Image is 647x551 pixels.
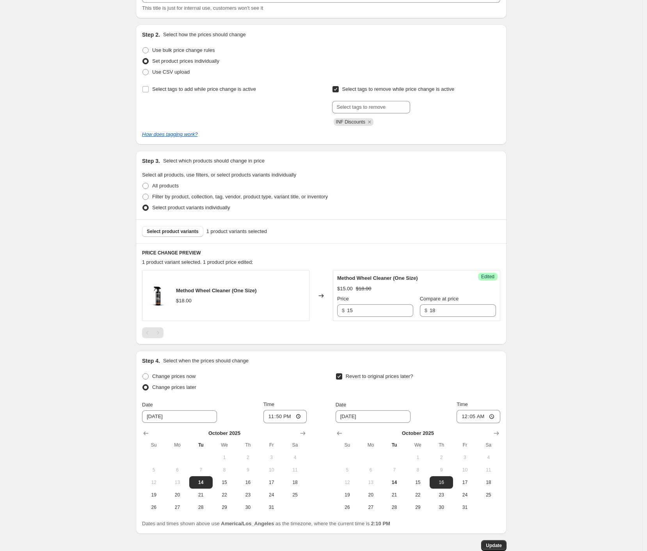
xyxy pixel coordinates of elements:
span: 23 [433,492,450,498]
span: Select product variants [147,228,199,235]
button: Wednesday October 29 2025 [213,501,236,514]
h6: PRICE CHANGE PREVIEW [142,250,500,256]
button: Thursday October 9 2025 [236,464,260,476]
button: Sunday October 5 2025 [142,464,165,476]
button: Saturday October 11 2025 [283,464,307,476]
span: 1 [216,454,233,461]
span: Fr [263,442,280,448]
button: Thursday October 16 2025 [430,476,453,489]
button: Sunday October 12 2025 [336,476,359,489]
button: Friday October 10 2025 [260,464,283,476]
p: Select when the prices should change [163,357,249,365]
p: Select which products should change in price [163,157,265,165]
span: 22 [409,492,427,498]
button: Monday October 27 2025 [359,501,382,514]
span: Use bulk price change rules [152,47,215,53]
input: Select tags to remove [332,101,410,113]
span: 5 [145,467,162,473]
button: Saturday October 4 2025 [283,451,307,464]
button: Tuesday October 28 2025 [189,501,213,514]
span: 31 [263,504,280,510]
th: Sunday [142,439,165,451]
button: Show next month, November 2025 [297,428,308,439]
span: Select product variants individually [152,205,230,210]
th: Tuesday [382,439,406,451]
span: 20 [362,492,379,498]
button: Monday October 20 2025 [165,489,189,501]
span: Tu [192,442,210,448]
button: Remove INF Discounts [366,118,373,125]
span: 24 [263,492,280,498]
span: This title is just for internal use, customers won't see it [142,5,263,11]
button: Friday October 3 2025 [453,451,476,464]
span: 14 [386,479,403,486]
span: Select all products, use filters, or select products variants individually [142,172,296,178]
button: Show previous month, September 2025 [334,428,345,439]
span: 23 [239,492,256,498]
span: Dates and times shown above use as the timezone, where the current time is [142,521,390,526]
b: 2:10 PM [371,521,390,526]
button: Thursday October 30 2025 [236,501,260,514]
button: Tuesday October 7 2025 [189,464,213,476]
span: 10 [263,467,280,473]
button: Wednesday October 1 2025 [213,451,236,464]
span: 12 [145,479,162,486]
span: 14 [192,479,210,486]
span: 18 [286,479,304,486]
button: Sunday October 19 2025 [336,489,359,501]
span: Mo [362,442,379,448]
button: Thursday October 16 2025 [236,476,260,489]
button: Wednesday October 22 2025 [406,489,430,501]
span: 11 [286,467,304,473]
button: Thursday October 30 2025 [430,501,453,514]
button: Saturday October 11 2025 [477,464,500,476]
span: Mo [169,442,186,448]
span: 27 [169,504,186,510]
button: Show previous month, September 2025 [140,428,151,439]
span: 28 [386,504,403,510]
span: We [409,442,427,448]
span: 10 [456,467,473,473]
button: Saturday October 4 2025 [477,451,500,464]
button: Tuesday October 21 2025 [189,489,213,501]
button: Thursday October 2 2025 [430,451,453,464]
button: Select product variants [142,226,203,237]
th: Thursday [430,439,453,451]
span: 12 [339,479,356,486]
span: $ [425,307,427,313]
button: Wednesday October 1 2025 [406,451,430,464]
span: Su [339,442,356,448]
span: $ [342,307,345,313]
span: 4 [480,454,497,461]
span: 8 [409,467,427,473]
span: 28 [192,504,210,510]
span: 1 product variants selected [206,228,267,235]
span: 9 [433,467,450,473]
span: 15 [216,479,233,486]
th: Tuesday [189,439,213,451]
span: 8 [216,467,233,473]
span: Date [142,402,153,408]
span: 16 [239,479,256,486]
span: 18 [480,479,497,486]
input: 12:00 [457,410,500,423]
span: Select tags to add while price change is active [152,86,256,92]
span: 21 [386,492,403,498]
span: 26 [339,504,356,510]
span: 13 [169,479,186,486]
span: We [216,442,233,448]
button: Monday October 27 2025 [165,501,189,514]
span: Change prices now [152,373,196,379]
span: 6 [169,467,186,473]
span: 5 [339,467,356,473]
button: Show next month, November 2025 [491,428,502,439]
button: Tuesday October 7 2025 [382,464,406,476]
input: 12:00 [263,410,307,423]
button: Monday October 6 2025 [165,464,189,476]
span: Method Wheel Cleaner (One Size) [337,275,418,281]
span: 26 [145,504,162,510]
button: Tuesday October 28 2025 [382,501,406,514]
nav: Pagination [142,327,164,338]
button: Friday October 31 2025 [260,501,283,514]
button: Tuesday October 21 2025 [382,489,406,501]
